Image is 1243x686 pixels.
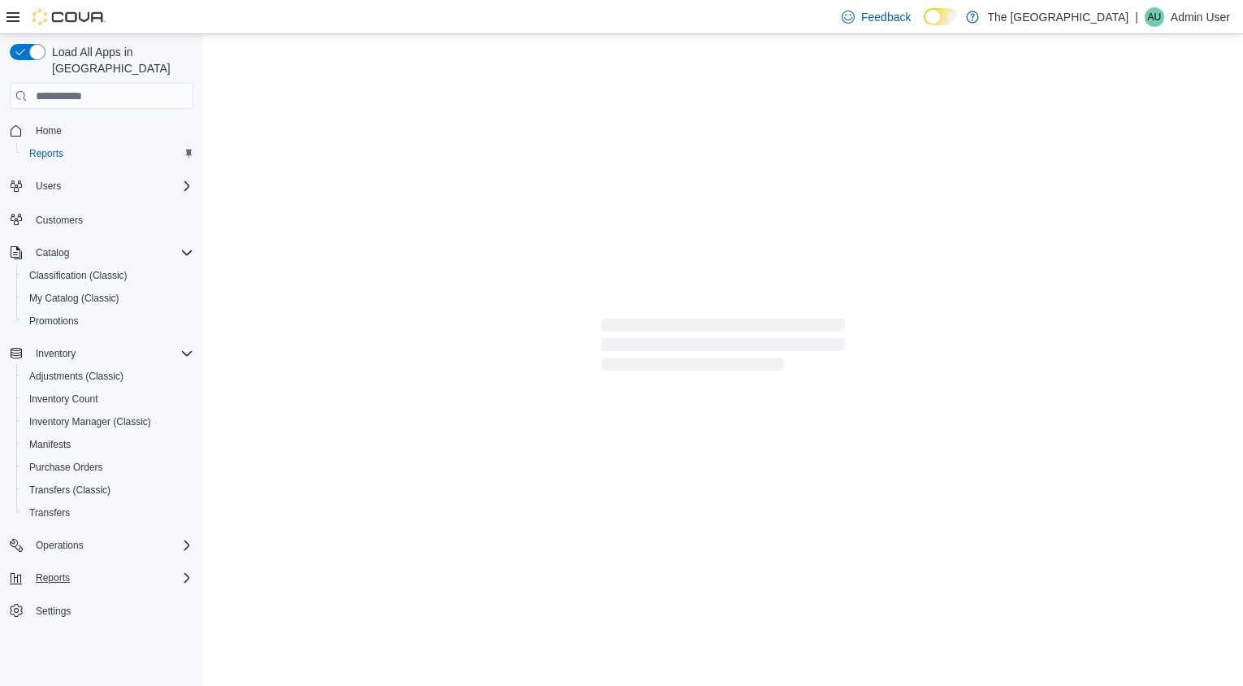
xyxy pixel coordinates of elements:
span: Purchase Orders [29,461,103,474]
span: Feedback [861,9,911,25]
span: Classification (Classic) [23,266,193,285]
span: Dark Mode [924,25,925,26]
button: Inventory Manager (Classic) [16,410,200,433]
span: Home [29,120,193,141]
button: Settings [3,599,200,623]
button: Classification (Classic) [16,264,200,287]
button: Reports [16,142,200,165]
span: Purchase Orders [23,458,193,477]
span: Inventory Count [23,389,193,409]
span: Catalog [29,243,193,263]
button: Purchase Orders [16,456,200,479]
span: Transfers [23,503,193,523]
span: Manifests [23,435,193,454]
button: Manifests [16,433,200,456]
a: Manifests [23,435,77,454]
span: Catalog [36,246,69,259]
a: Inventory Manager (Classic) [23,412,158,432]
button: Catalog [3,241,200,264]
span: Manifests [29,438,71,451]
span: Transfers (Classic) [29,484,110,497]
button: Home [3,119,200,142]
button: Inventory [29,344,82,363]
span: Settings [36,605,71,618]
nav: Complex example [10,112,193,665]
button: Transfers (Classic) [16,479,200,501]
span: Classification (Classic) [29,269,128,282]
span: Promotions [29,315,79,328]
input: Dark Mode [924,8,958,25]
span: Reports [29,568,193,588]
span: Inventory [36,347,76,360]
a: Inventory Count [23,389,105,409]
img: Cova [32,9,106,25]
a: Feedback [835,1,917,33]
a: Classification (Classic) [23,266,134,285]
span: Customers [29,209,193,229]
span: Operations [29,536,193,555]
button: Promotions [16,310,200,332]
button: Inventory Count [16,388,200,410]
button: Adjustments (Classic) [16,365,200,388]
a: My Catalog (Classic) [23,289,126,308]
button: Reports [29,568,76,588]
button: Operations [3,534,200,557]
a: Reports [23,144,70,163]
button: Inventory [3,342,200,365]
span: AU [1148,7,1162,27]
a: Promotions [23,311,85,331]
span: Operations [36,539,84,552]
button: Operations [29,536,90,555]
span: Users [29,176,193,196]
a: Purchase Orders [23,458,110,477]
span: Users [36,180,61,193]
button: Transfers [16,501,200,524]
span: Reports [23,144,193,163]
button: Users [3,175,200,198]
a: Adjustments (Classic) [23,367,130,386]
button: Catalog [29,243,76,263]
span: Reports [36,571,70,584]
a: Home [29,121,68,141]
button: Customers [3,207,200,231]
span: Inventory Manager (Classic) [23,412,193,432]
span: My Catalog (Classic) [29,292,119,305]
span: Customers [36,214,83,227]
span: Load All Apps in [GEOGRAPHIC_DATA] [45,44,193,76]
button: Reports [3,567,200,589]
span: Promotions [23,311,193,331]
span: Adjustments (Classic) [23,367,193,386]
span: Home [36,124,62,137]
span: Inventory Count [29,393,98,406]
p: The [GEOGRAPHIC_DATA] [987,7,1128,27]
p: Admin User [1171,7,1230,27]
p: | [1135,7,1138,27]
div: Admin User [1145,7,1164,27]
span: My Catalog (Classic) [23,289,193,308]
span: Inventory [29,344,193,363]
span: Settings [29,601,193,621]
span: Transfers [29,506,70,519]
a: Settings [29,601,77,621]
span: Loading [601,322,845,374]
span: Reports [29,147,63,160]
button: My Catalog (Classic) [16,287,200,310]
span: Inventory Manager (Classic) [29,415,151,428]
a: Transfers [23,503,76,523]
span: Adjustments (Classic) [29,370,123,383]
a: Customers [29,211,89,230]
button: Users [29,176,67,196]
a: Transfers (Classic) [23,480,117,500]
span: Transfers (Classic) [23,480,193,500]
